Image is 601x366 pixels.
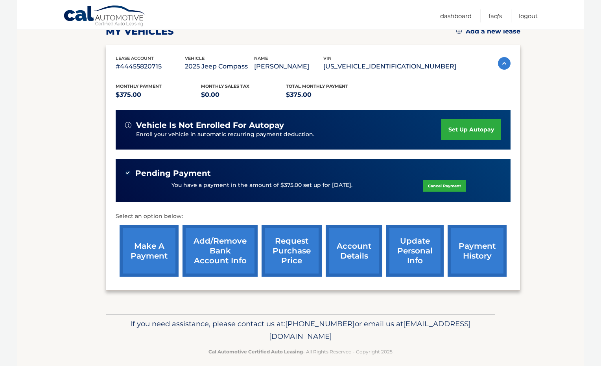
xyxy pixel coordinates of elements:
a: Dashboard [440,9,472,22]
span: Total Monthly Payment [286,83,348,89]
a: make a payment [120,225,179,277]
h2: my vehicles [106,26,174,37]
p: Select an option below: [116,212,511,221]
span: vin [323,55,332,61]
a: update personal info [386,225,444,277]
span: [EMAIL_ADDRESS][DOMAIN_NAME] [269,319,471,341]
a: Cancel Payment [423,180,466,192]
strong: Cal Automotive Certified Auto Leasing [208,349,303,355]
p: $0.00 [201,89,286,100]
span: lease account [116,55,154,61]
p: You have a payment in the amount of $375.00 set up for [DATE]. [171,181,352,190]
a: Logout [519,9,538,22]
p: [US_VEHICLE_IDENTIFICATION_NUMBER] [323,61,456,72]
span: Monthly sales Tax [201,83,249,89]
span: Pending Payment [135,168,211,178]
a: Add/Remove bank account info [183,225,258,277]
img: check-green.svg [125,170,131,176]
p: $375.00 [286,89,371,100]
img: accordion-active.svg [498,57,511,70]
a: FAQ's [489,9,502,22]
img: add.svg [456,28,462,34]
a: Cal Automotive [63,5,146,28]
span: vehicle [185,55,205,61]
a: set up autopay [441,119,501,140]
a: request purchase price [262,225,322,277]
p: - All Rights Reserved - Copyright 2025 [111,348,490,356]
p: #44455820715 [116,61,185,72]
p: Enroll your vehicle in automatic recurring payment deduction. [136,130,441,139]
a: payment history [448,225,507,277]
p: 2025 Jeep Compass [185,61,254,72]
p: [PERSON_NAME] [254,61,323,72]
span: Monthly Payment [116,83,162,89]
span: [PHONE_NUMBER] [285,319,355,328]
a: account details [326,225,382,277]
p: If you need assistance, please contact us at: or email us at [111,318,490,343]
span: vehicle is not enrolled for autopay [136,120,284,130]
a: Add a new lease [456,28,520,35]
p: $375.00 [116,89,201,100]
span: name [254,55,268,61]
img: alert-white.svg [125,122,131,128]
